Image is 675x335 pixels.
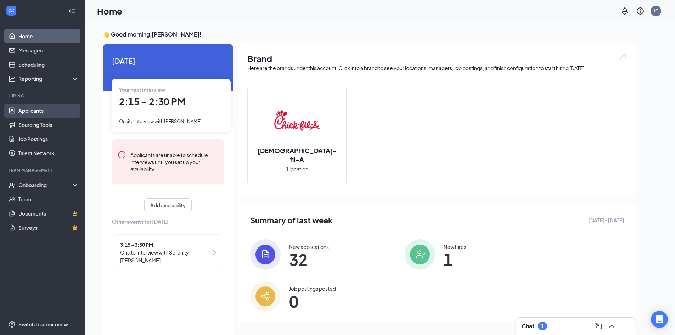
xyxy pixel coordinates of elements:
button: Add availability [144,198,192,212]
a: Applicants [18,104,79,118]
svg: Collapse [68,7,75,15]
h2: [DEMOGRAPHIC_DATA]-fil-A [248,146,346,164]
span: [DATE] - [DATE] [588,216,624,224]
div: 1 [541,323,544,329]
span: Your next interview [119,86,165,93]
span: Onsite Interview with [PERSON_NAME] [119,118,202,124]
a: Messages [18,43,79,57]
button: ComposeMessage [593,320,604,332]
div: JC [653,8,658,14]
a: Home [18,29,79,43]
img: icon [250,239,281,270]
img: Chick-fil-A [274,98,320,143]
h3: 👋 Good morning, [PERSON_NAME] ! [103,30,636,38]
svg: Minimize [620,322,629,330]
span: [DATE] [112,55,224,66]
div: Onboarding [18,182,73,189]
svg: QuestionInfo [636,7,645,15]
span: 1 [444,253,466,266]
span: 2:15 - 2:30 PM [119,96,185,107]
span: 3:15 - 3:30 PM [120,241,210,249]
div: New applications [289,243,329,250]
a: DocumentsCrown [18,206,79,220]
span: 1 location [286,165,308,173]
img: icon [405,239,435,270]
span: Summary of last week [250,214,333,227]
h1: Brand [247,52,627,65]
a: Talent Network [18,146,79,160]
span: Onsite Interview with Serenity [PERSON_NAME] [120,249,210,264]
div: Hiring [9,93,78,99]
span: Other events for [DATE] [112,218,224,225]
span: 0 [289,295,336,308]
a: SurveysCrown [18,220,79,235]
svg: ChevronUp [607,322,616,330]
svg: WorkstreamLogo [8,7,15,14]
a: Scheduling [18,57,79,72]
h1: Home [97,5,122,17]
div: Reporting [18,75,79,82]
div: Open Intercom Messenger [651,311,668,328]
img: icon [250,281,281,312]
svg: Notifications [620,7,629,15]
div: Team Management [9,167,78,173]
svg: Settings [9,321,16,328]
button: ChevronUp [606,320,617,332]
svg: UserCheck [9,182,16,189]
div: Switch to admin view [18,321,68,328]
svg: Analysis [9,75,16,82]
div: Job postings posted [289,285,336,292]
div: New hires [444,243,466,250]
div: Here are the brands under this account. Click into a brand to see your locations, managers, job p... [247,65,627,72]
h3: Chat [522,322,534,330]
svg: ComposeMessage [595,322,603,330]
svg: Error [118,151,126,159]
img: open.6027fd2a22e1237b5b06.svg [618,52,627,61]
span: 32 [289,253,329,266]
div: Applicants are unable to schedule interviews until you set up your availability. [130,151,218,173]
a: Sourcing Tools [18,118,79,132]
button: Minimize [619,320,630,332]
a: Job Postings [18,132,79,146]
a: Team [18,192,79,206]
